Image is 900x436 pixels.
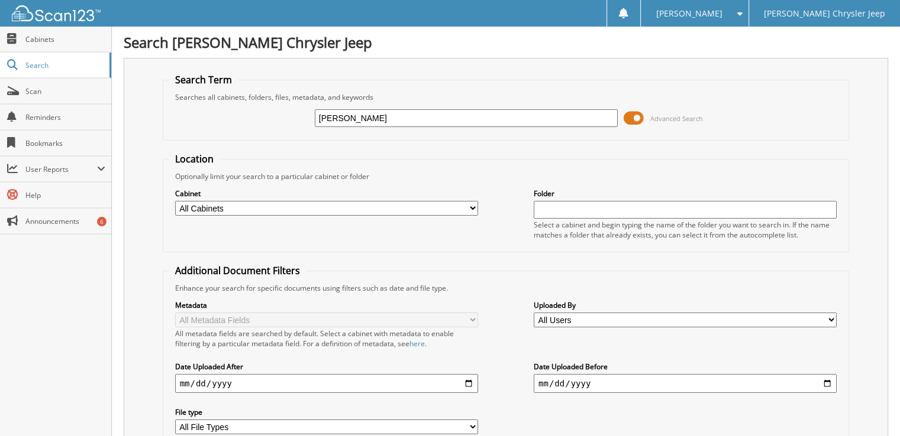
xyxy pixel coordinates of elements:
[534,188,837,199] label: Folder
[534,300,837,310] label: Uploaded By
[534,374,837,393] input: end
[124,32,888,52] h1: Search [PERSON_NAME] Chrysler Jeep
[25,216,105,226] span: Announcements
[169,283,843,293] div: Enhance your search for specific documents using filters such as date and file type.
[97,217,107,226] div: 6
[25,164,97,174] span: User Reports
[650,114,703,123] span: Advanced Search
[175,328,478,349] div: All metadata fields are searched by default. Select a cabinet with metadata to enable filtering b...
[534,220,837,240] div: Select a cabinet and begin typing the name of the folder you want to search in. If the name match...
[175,407,478,417] label: File type
[764,10,885,17] span: [PERSON_NAME] Chrysler Jeep
[169,152,220,165] legend: Location
[175,362,478,372] label: Date Uploaded After
[25,112,105,122] span: Reminders
[656,10,722,17] span: [PERSON_NAME]
[841,379,900,436] iframe: Chat Widget
[25,60,104,70] span: Search
[12,5,101,21] img: scan123-logo-white.svg
[25,190,105,200] span: Help
[175,374,478,393] input: start
[25,34,105,44] span: Cabinets
[169,264,306,277] legend: Additional Document Filters
[175,188,478,199] label: Cabinet
[25,86,105,96] span: Scan
[25,138,105,148] span: Bookmarks
[409,339,425,349] a: here
[169,73,238,86] legend: Search Term
[534,362,837,372] label: Date Uploaded Before
[175,300,478,310] label: Metadata
[169,171,843,181] div: Optionally limit your search to a particular cabinet or folder
[169,92,843,102] div: Searches all cabinets, folders, files, metadata, and keywords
